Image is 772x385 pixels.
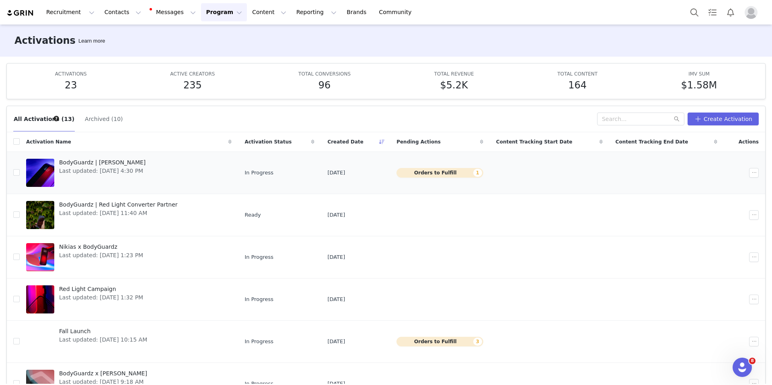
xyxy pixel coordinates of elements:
[327,338,345,346] span: [DATE]
[146,3,201,21] button: Messages
[674,116,680,122] i: icon: search
[26,326,232,358] a: Fall LaunchLast updated: [DATE] 10:15 AM
[59,243,143,251] span: Nikias x BodyGuardz
[568,78,587,92] h5: 164
[59,369,147,378] span: BodyGuardz x [PERSON_NAME]
[440,78,468,92] h5: $5.2K
[65,78,77,92] h5: 23
[396,337,483,346] button: Orders to Fulfill3
[244,211,261,219] span: Ready
[26,199,232,231] a: BodyGuardz | Red Light Converter PartnerLast updated: [DATE] 11:40 AM
[396,138,441,145] span: Pending Actions
[59,251,143,260] span: Last updated: [DATE] 1:23 PM
[13,113,75,125] button: All Activations (13)
[724,133,765,150] div: Actions
[26,157,232,189] a: BodyGuardz | [PERSON_NAME]Last updated: [DATE] 4:30 PM
[616,138,688,145] span: Content Tracking End Date
[59,293,143,302] span: Last updated: [DATE] 1:32 PM
[244,295,273,303] span: In Progress
[201,3,247,21] button: Program
[374,3,420,21] a: Community
[244,169,273,177] span: In Progress
[722,3,739,21] button: Notifications
[704,3,721,21] a: Tasks
[59,336,147,344] span: Last updated: [DATE] 10:15 AM
[688,113,759,125] button: Create Activation
[59,158,146,167] span: BodyGuardz | [PERSON_NAME]
[59,167,146,175] span: Last updated: [DATE] 4:30 PM
[686,3,703,21] button: Search
[318,78,331,92] h5: 96
[244,138,292,145] span: Activation Status
[342,3,374,21] a: Brands
[557,71,597,77] span: TOTAL CONTENT
[183,78,202,92] h5: 235
[749,358,756,364] span: 8
[396,168,483,178] button: Orders to Fulfill1
[733,358,752,377] iframe: Intercom live chat
[597,113,684,125] input: Search...
[59,285,143,293] span: Red Light Campaign
[681,78,717,92] h5: $1.58M
[77,37,107,45] div: Tooltip anchor
[26,283,232,315] a: Red Light CampaignLast updated: [DATE] 1:32 PM
[327,211,345,219] span: [DATE]
[14,33,76,48] h3: Activations
[434,71,474,77] span: TOTAL REVENUE
[84,113,123,125] button: Archived (10)
[496,138,573,145] span: Content Tracking Start Date
[327,295,345,303] span: [DATE]
[170,71,215,77] span: ACTIVE CREATORS
[100,3,146,21] button: Contacts
[55,71,87,77] span: ACTIVATIONS
[247,3,291,21] button: Content
[59,327,147,336] span: Fall Launch
[292,3,341,21] button: Reporting
[26,138,71,145] span: Activation Name
[298,71,351,77] span: TOTAL CONVERSIONS
[6,9,35,17] img: grin logo
[26,241,232,273] a: Nikias x BodyGuardzLast updated: [DATE] 1:23 PM
[688,71,710,77] span: IMV SUM
[327,253,345,261] span: [DATE]
[740,6,766,19] button: Profile
[244,253,273,261] span: In Progress
[244,338,273,346] span: In Progress
[59,209,178,217] span: Last updated: [DATE] 11:40 AM
[41,3,99,21] button: Recruitment
[327,169,345,177] span: [DATE]
[327,138,363,145] span: Created Date
[59,201,178,209] span: BodyGuardz | Red Light Converter Partner
[53,115,60,122] div: Tooltip anchor
[745,6,758,19] img: placeholder-profile.jpg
